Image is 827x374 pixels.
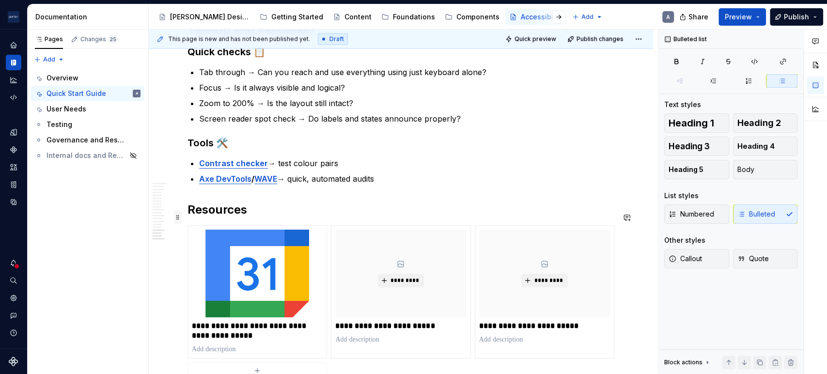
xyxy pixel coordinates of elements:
strong: Tools 🛠️ [187,137,228,149]
div: A [136,89,138,98]
button: Callout [664,249,729,268]
p: Tab through → Can you reach and use everything using just keyboard alone? [199,66,614,78]
a: Home [6,37,21,53]
button: Publish changes [564,32,628,46]
button: Share [674,8,715,26]
a: Testing [31,117,144,132]
span: Numbered [669,209,714,219]
img: 5b600b28-e92e-43dd-b9f3-794439070897.svg [192,230,323,317]
span: Quote [737,254,769,264]
a: Overview [31,70,144,86]
div: Page tree [155,7,567,27]
button: Heading 2 [733,113,798,133]
button: Preview [718,8,766,26]
button: Heading 5 [664,160,729,179]
a: Code automation [6,90,21,105]
span: Add [43,56,55,63]
span: Heading 5 [669,165,703,174]
a: Foundations [377,9,439,25]
div: Text styles [664,100,701,109]
a: Design tokens [6,125,21,140]
span: Callout [669,254,702,264]
button: Heading 3 [664,137,729,156]
div: Foundations [393,12,435,22]
a: Assets [6,159,21,175]
a: Components [6,142,21,157]
a: Data sources [6,194,21,210]
strong: Contrast checker [199,158,268,168]
span: Share [688,12,708,22]
div: Other styles [664,235,705,245]
button: Search ⌘K [6,273,21,288]
div: A [666,13,670,21]
p: Focus → Is it always visible and logical? [199,82,614,93]
span: This page is new and has not been published yet. [168,35,310,43]
div: User Needs [47,104,86,114]
span: Preview [725,12,752,22]
div: Testing [47,120,72,129]
a: Getting Started [256,9,327,25]
a: Accessibility [505,9,567,25]
a: Internal docs and Resources [31,148,144,163]
button: Contact support [6,308,21,323]
p: Zoom to 200% → Is the layout still intact? [199,97,614,109]
a: [PERSON_NAME] Design [155,9,254,25]
a: WAVE [254,174,277,184]
p: → quick, automated audits [199,173,614,185]
span: Heading 2 [737,118,781,128]
div: Documentation [35,12,144,22]
div: Accessibility [521,12,563,22]
button: Publish [770,8,823,26]
div: Changes [80,35,118,43]
button: Numbered [664,204,729,224]
div: Content [344,12,372,22]
a: Quick Start GuideA [31,86,144,101]
span: Heading 4 [737,141,775,151]
div: Overview [47,73,78,83]
div: Documentation [6,55,21,70]
span: 25 [108,35,118,43]
div: List styles [664,191,699,201]
button: Notifications [6,255,21,271]
span: Add [581,13,593,21]
span: Publish [784,12,809,22]
span: Publish changes [577,35,624,43]
div: [PERSON_NAME] Design [170,12,250,22]
div: Block actions [664,356,711,369]
h2: Resources [187,202,614,218]
strong: / [251,174,254,184]
div: Pages [35,35,63,43]
button: Add [31,53,67,66]
div: Storybook stories [6,177,21,192]
p: Screen reader spot check → Do labels and states announce properly? [199,113,614,125]
a: Settings [6,290,21,306]
div: Components [456,12,499,22]
svg: Supernova Logo [9,357,18,366]
p: → test colour pairs [199,157,614,169]
button: Quote [733,249,798,268]
span: Quick preview [515,35,556,43]
strong: Axe DevTools [199,174,251,184]
div: Internal docs and Resources [47,151,126,160]
button: Quick preview [502,32,561,46]
a: Components [441,9,503,25]
span: Draft [329,35,344,43]
img: f0306bc8-3074-41fb-b11c-7d2e8671d5eb.png [8,11,19,23]
div: Page tree [31,70,144,163]
span: Body [737,165,754,174]
div: Quick Start Guide [47,89,106,98]
button: Heading 4 [733,137,798,156]
h3: Quick checks 📋 [187,45,614,59]
button: Add [569,10,606,24]
a: Analytics [6,72,21,88]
